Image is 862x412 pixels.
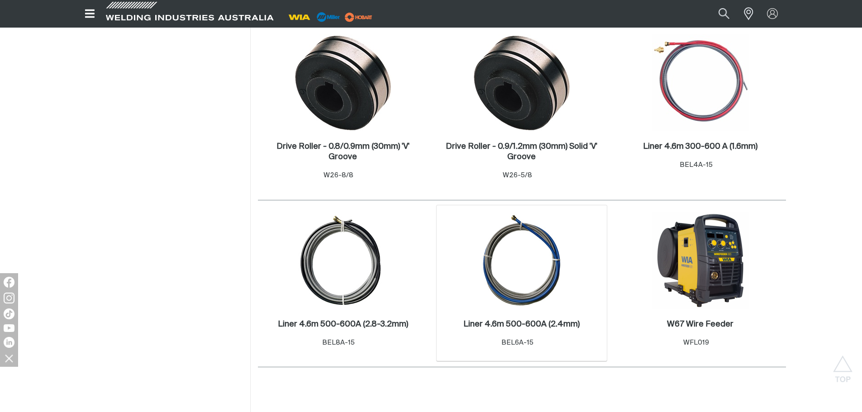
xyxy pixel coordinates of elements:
h2: Liner 4.6m 500-600A (2.8-3.2mm) [278,320,408,328]
button: Search products [709,4,739,24]
a: Liner 4.6m 300-600 A (1.6mm) [643,142,757,152]
a: miller [342,14,375,20]
h2: Liner 4.6m 300-600 A (1.6mm) [643,142,757,151]
a: Liner 4.6m 500-600A (2.8-3.2mm) [278,319,408,330]
img: Facebook [4,277,14,288]
span: BEL8A-15 [322,339,355,346]
img: YouTube [4,324,14,332]
h2: Liner 4.6m 500-600A (2.4mm) [463,320,580,328]
a: Drive Roller - 0.9/1.2mm (30mm) Solid 'V' Groove [441,142,603,162]
span: BEL4A-15 [680,161,713,168]
a: W67 Wire Feeder [667,319,733,330]
img: Drive Roller - 0.9/1.2mm (30mm) Solid 'V' Groove [473,34,570,131]
img: hide socials [1,350,17,366]
img: Drive Roller - 0.8/0.9mm (30mm) 'V' Groove [295,34,391,131]
img: TikTok [4,308,14,319]
img: Liner 4.6m 500-600A (2.8-3.2mm) [295,212,391,309]
img: Liner 4.6m 300-600 A (1.6mm) [652,34,749,131]
img: miller [342,10,375,24]
a: Liner 4.6m 500-600A (2.4mm) [463,319,580,330]
span: W26-8/8 [324,172,353,179]
input: Product name or item number... [697,4,739,24]
h2: W67 Wire Feeder [667,320,733,328]
img: Instagram [4,293,14,303]
a: Drive Roller - 0.8/0.9mm (30mm) 'V' Groove [262,142,424,162]
h2: Drive Roller - 0.8/0.9mm (30mm) 'V' Groove [276,142,410,161]
img: Liner 4.6m 500-600A (2.4mm) [473,212,570,309]
img: LinkedIn [4,337,14,348]
button: Scroll to top [833,355,853,376]
img: W67 Wire Feeder [652,212,749,309]
h2: Drive Roller - 0.9/1.2mm (30mm) Solid 'V' Groove [446,142,597,161]
span: WFL019 [683,339,709,346]
span: W26-5/8 [503,172,532,179]
span: BEL6A-15 [501,339,533,346]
